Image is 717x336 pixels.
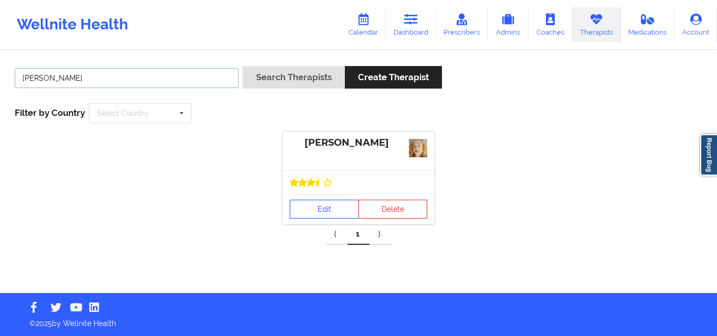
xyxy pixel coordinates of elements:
[345,66,442,89] button: Create Therapist
[290,137,427,149] div: [PERSON_NAME]
[621,7,675,42] a: Medications
[386,7,436,42] a: Dashboard
[700,134,717,176] a: Report Bug
[409,139,427,157] img: a3d27718-8cef-4541-ba3c-7dce3ac4f6ffDr-Jeri-DeVale-headshot-300sq.jpg
[97,110,149,117] div: Select Country
[572,7,621,42] a: Therapists
[370,224,392,245] a: Next item
[341,7,386,42] a: Calendar
[325,224,347,245] a: Previous item
[674,7,717,42] a: Account
[325,224,392,245] div: Pagination Navigation
[358,200,428,219] button: Delete
[15,107,85,118] span: Filter by Country
[347,224,370,245] a: 1
[242,66,344,89] button: Search Therapists
[488,7,529,42] a: Admins
[290,200,359,219] a: Edit
[529,7,572,42] a: Coaches
[22,311,695,329] p: © 2025 by Wellnite Health
[436,7,488,42] a: Prescribers
[15,68,239,88] input: Search Keywords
